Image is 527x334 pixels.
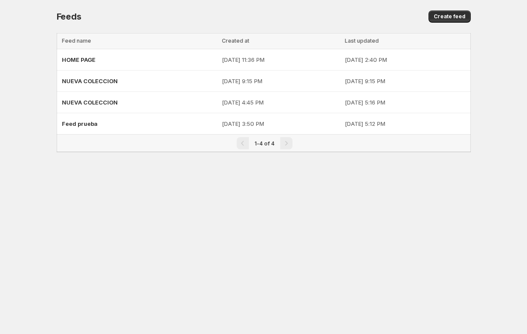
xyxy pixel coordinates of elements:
p: [DATE] 4:45 PM [222,98,340,107]
span: Feeds [57,11,82,22]
span: NUEVA COLECCION [62,99,118,106]
span: Create feed [434,13,466,20]
span: HOME PAGE [62,56,95,63]
span: Feed name [62,37,91,44]
p: [DATE] 9:15 PM [345,77,466,85]
nav: Pagination [57,134,471,152]
p: [DATE] 3:50 PM [222,119,340,128]
span: Created at [222,37,249,44]
span: Feed prueba [62,120,98,127]
span: 1-4 of 4 [255,140,275,147]
button: Create feed [428,10,471,23]
p: [DATE] 5:16 PM [345,98,466,107]
span: NUEVA COLECCION [62,78,118,84]
p: [DATE] 2:40 PM [345,55,466,64]
p: [DATE] 9:15 PM [222,77,340,85]
p: [DATE] 5:12 PM [345,119,466,128]
span: Last updated [345,37,379,44]
p: [DATE] 11:36 PM [222,55,340,64]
